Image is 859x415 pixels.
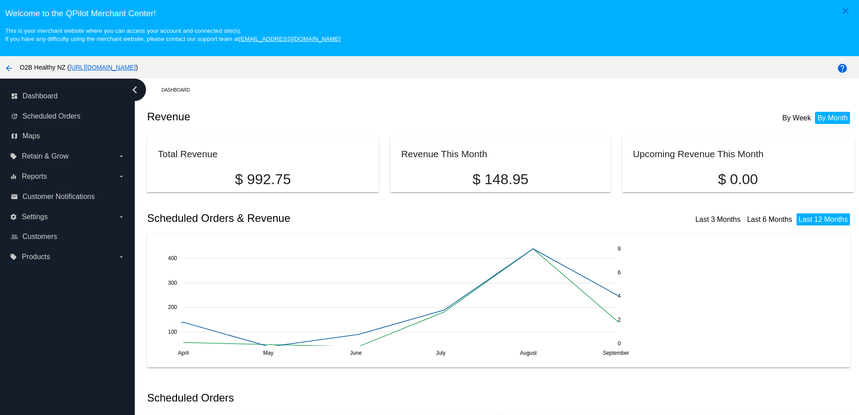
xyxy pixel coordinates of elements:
a: [URL][DOMAIN_NAME] [69,64,136,71]
span: Reports [22,172,47,181]
h2: Total Revenue [158,149,217,159]
span: Settings [22,213,48,221]
text: 4 [618,293,621,299]
text: June [350,350,362,356]
i: dashboard [11,93,18,100]
h2: Scheduled Orders & Revenue [147,212,500,225]
span: O2B Healthy NZ ( ) [20,64,138,71]
a: people_outline Customers [11,230,125,244]
i: settings [10,213,17,221]
span: Customer Notifications [22,193,95,201]
h2: Revenue [147,110,500,123]
a: Last 3 Months [695,216,741,223]
i: map [11,132,18,140]
text: 100 [168,329,177,335]
li: By Month [815,112,850,124]
i: arrow_drop_down [118,253,125,260]
text: September [603,350,629,356]
span: Maps [22,132,40,140]
h2: Scheduled Orders [147,392,500,404]
a: update Scheduled Orders [11,109,125,124]
a: Dashboard [161,83,198,97]
text: 200 [168,304,177,310]
i: arrow_drop_down [118,153,125,160]
text: 6 [618,269,621,276]
p: $ 148.95 [401,171,600,188]
i: update [11,113,18,120]
span: Products [22,253,50,261]
a: Last 12 Months [799,216,848,223]
i: arrow_drop_down [118,173,125,180]
span: Customers [22,233,57,241]
text: May [263,350,274,356]
text: 0 [618,340,621,347]
i: arrow_drop_down [118,213,125,221]
a: email Customer Notifications [11,190,125,204]
text: 2 [618,317,621,323]
h2: Revenue This Month [401,149,487,159]
i: local_offer [10,153,17,160]
span: Scheduled Orders [22,112,80,120]
i: local_offer [10,253,17,260]
h3: Welcome to the QPilot Merchant Center! [5,9,854,18]
text: August [520,350,537,356]
p: $ 992.75 [158,171,368,188]
text: July [436,350,446,356]
text: April [178,350,189,356]
a: Last 6 Months [747,216,793,223]
a: dashboard Dashboard [11,89,125,103]
small: This is your merchant website where you can access your account and connected site(s). If you hav... [5,27,340,42]
mat-icon: help [837,63,848,74]
text: 8 [618,246,621,252]
i: people_outline [11,233,18,240]
i: chevron_left [128,83,142,97]
span: Retain & Grow [22,152,68,160]
mat-icon: arrow_back [4,63,14,74]
text: 400 [168,255,177,261]
a: map Maps [11,129,125,143]
mat-icon: close [840,5,851,16]
i: email [11,193,18,200]
text: 300 [168,280,177,286]
span: Dashboard [22,92,58,100]
li: By Week [780,112,813,124]
h2: Upcoming Revenue This Month [633,149,764,159]
i: equalizer [10,173,17,180]
p: $ 0.00 [633,171,843,188]
a: [EMAIL_ADDRESS][DOMAIN_NAME] [239,35,341,42]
